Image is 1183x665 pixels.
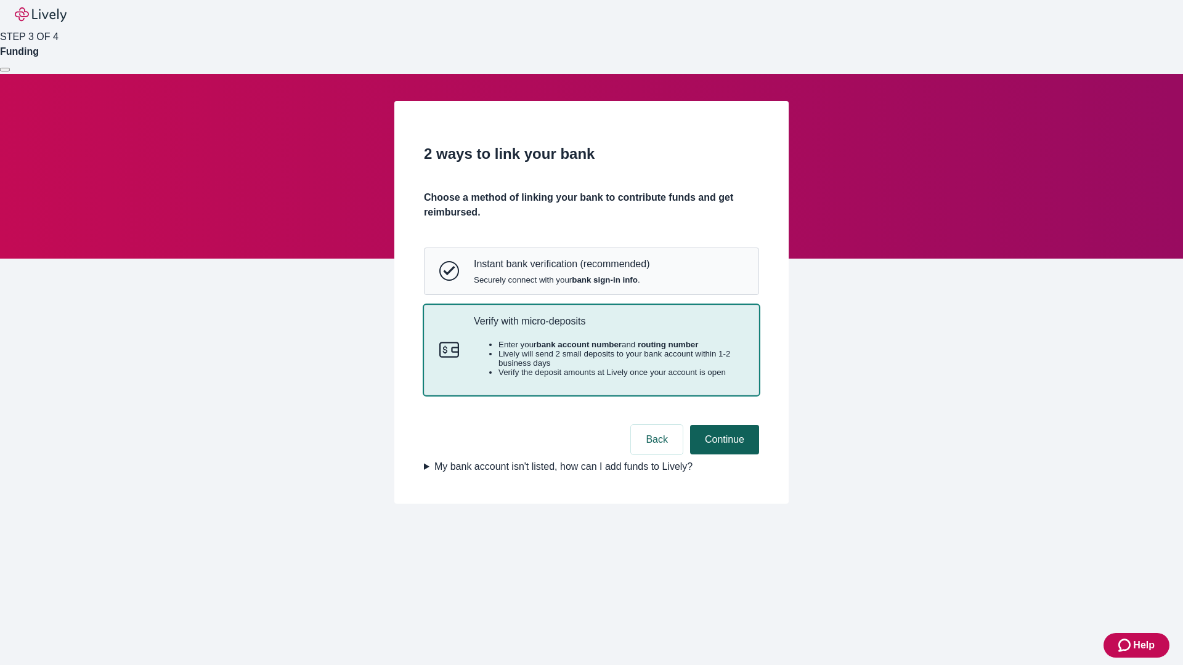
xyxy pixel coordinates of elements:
span: Help [1133,638,1155,653]
strong: bank sign-in info [572,275,638,284]
li: Enter your and [498,340,744,349]
h2: 2 ways to link your bank [424,143,759,165]
li: Verify the deposit amounts at Lively once your account is open [498,368,744,377]
svg: Micro-deposits [439,340,459,360]
span: Securely connect with your . [474,275,649,284]
p: Verify with micro-deposits [474,315,744,327]
p: Instant bank verification (recommended) [474,258,649,270]
img: Lively [15,7,67,22]
strong: routing number [638,340,698,349]
summary: My bank account isn't listed, how can I add funds to Lively? [424,459,759,474]
li: Lively will send 2 small deposits to your bank account within 1-2 business days [498,349,744,368]
button: Micro-depositsVerify with micro-depositsEnter yourbank account numberand routing numberLively wil... [425,305,758,395]
button: Zendesk support iconHelp [1104,633,1169,658]
button: Continue [690,425,759,454]
svg: Instant bank verification [439,261,459,281]
button: Back [631,425,683,454]
svg: Zendesk support icon [1118,638,1133,653]
h4: Choose a method of linking your bank to contribute funds and get reimbursed. [424,190,759,220]
strong: bank account number [537,340,622,349]
button: Instant bank verificationInstant bank verification (recommended)Securely connect with yourbank si... [425,248,758,294]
